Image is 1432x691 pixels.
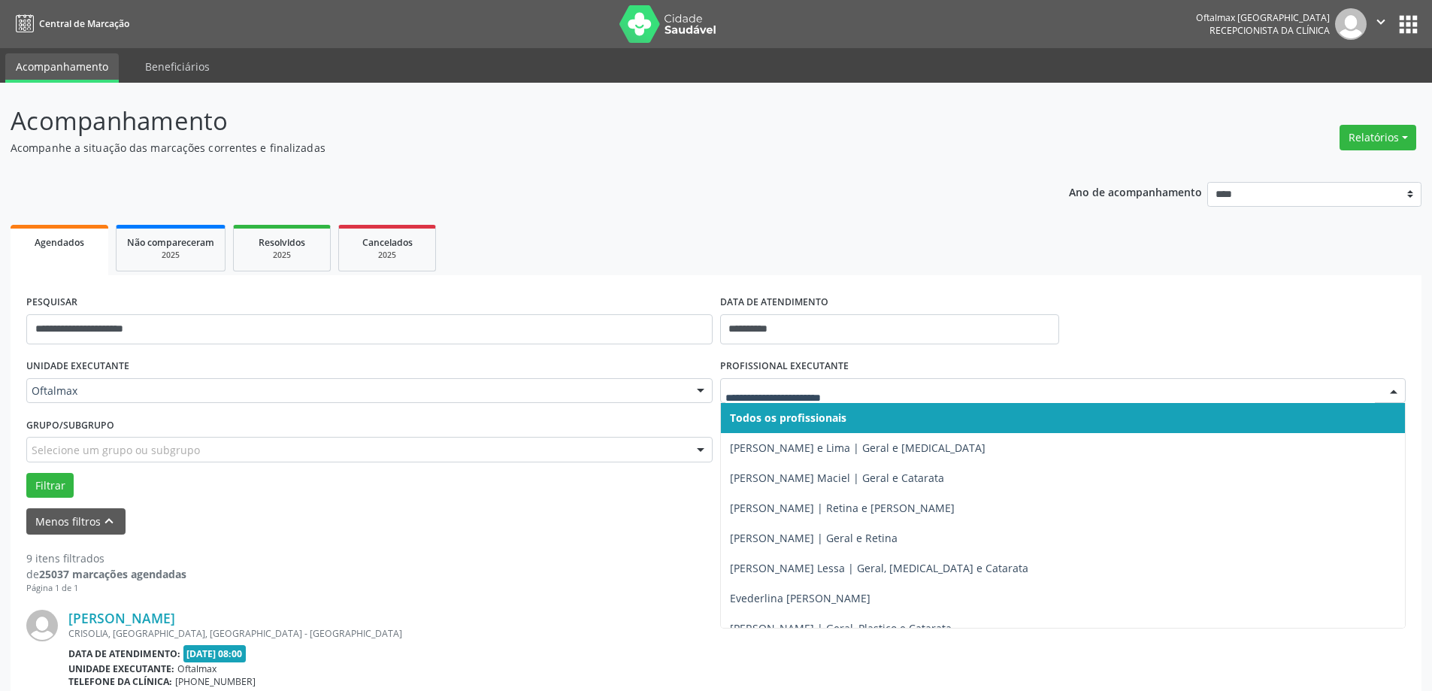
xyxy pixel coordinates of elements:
[730,621,952,635] span: [PERSON_NAME] | Geral, Plastico e Catarata
[1196,11,1330,24] div: Oftalmax [GEOGRAPHIC_DATA]
[730,591,870,605] span: Evederlina [PERSON_NAME]
[730,531,898,545] span: [PERSON_NAME] | Geral e Retina
[26,355,129,378] label: UNIDADE EXECUTANTE
[39,17,129,30] span: Central de Marcação
[730,471,944,485] span: [PERSON_NAME] Maciel | Geral e Catarata
[362,236,413,249] span: Cancelados
[730,501,955,515] span: [PERSON_NAME] | Retina e [PERSON_NAME]
[127,236,214,249] span: Não compareceram
[26,550,186,566] div: 9 itens filtrados
[26,414,114,437] label: Grupo/Subgrupo
[1209,24,1330,37] span: Recepcionista da clínica
[730,441,985,455] span: [PERSON_NAME] e Lima | Geral e [MEDICAL_DATA]
[68,647,180,660] b: Data de atendimento:
[1335,8,1367,40] img: img
[350,250,425,261] div: 2025
[26,291,77,314] label: PESQUISAR
[101,513,117,529] i: keyboard_arrow_up
[175,675,256,688] span: [PHONE_NUMBER]
[720,355,849,378] label: PROFISSIONAL EXECUTANTE
[127,250,214,261] div: 2025
[26,566,186,582] div: de
[1373,14,1389,30] i: 
[244,250,319,261] div: 2025
[26,508,126,535] button: Menos filtroskeyboard_arrow_up
[720,291,828,314] label: DATA DE ATENDIMENTO
[1340,125,1416,150] button: Relatórios
[1069,182,1202,201] p: Ano de acompanhamento
[1395,11,1421,38] button: apps
[11,102,998,140] p: Acompanhamento
[68,675,172,688] b: Telefone da clínica:
[26,473,74,499] button: Filtrar
[11,11,129,36] a: Central de Marcação
[32,383,682,399] span: Oftalmax
[11,140,998,156] p: Acompanhe a situação das marcações correntes e finalizadas
[183,645,247,662] span: [DATE] 08:00
[26,582,186,595] div: Página 1 de 1
[68,610,175,626] a: [PERSON_NAME]
[5,53,119,83] a: Acompanhamento
[26,610,58,641] img: img
[1367,8,1395,40] button: 
[259,236,305,249] span: Resolvidos
[68,627,1180,640] div: CRISOLIA, [GEOGRAPHIC_DATA], [GEOGRAPHIC_DATA] - [GEOGRAPHIC_DATA]
[39,567,186,581] strong: 25037 marcações agendadas
[35,236,84,249] span: Agendados
[68,662,174,675] b: Unidade executante:
[32,442,200,458] span: Selecione um grupo ou subgrupo
[730,561,1028,575] span: [PERSON_NAME] Lessa | Geral, [MEDICAL_DATA] e Catarata
[177,662,216,675] span: Oftalmax
[730,411,846,425] span: Todos os profissionais
[135,53,220,80] a: Beneficiários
